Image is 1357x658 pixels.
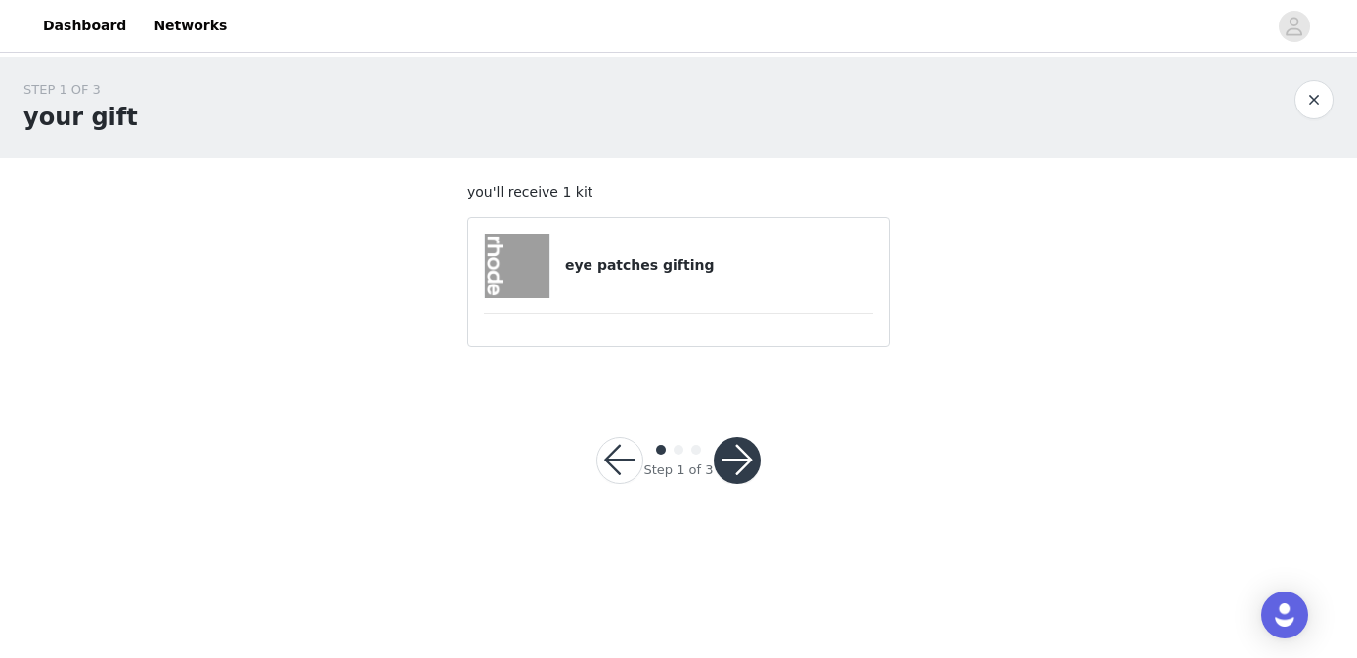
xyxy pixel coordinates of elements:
[485,234,549,298] img: eye patches gifting
[23,80,138,100] div: STEP 1 OF 3
[565,255,873,276] h4: eye patches gifting
[1285,11,1303,42] div: avatar
[31,4,138,48] a: Dashboard
[643,461,713,480] div: Step 1 of 3
[1261,592,1308,638] div: Open Intercom Messenger
[23,100,138,135] h1: your gift
[142,4,239,48] a: Networks
[467,182,890,202] p: you'll receive 1 kit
